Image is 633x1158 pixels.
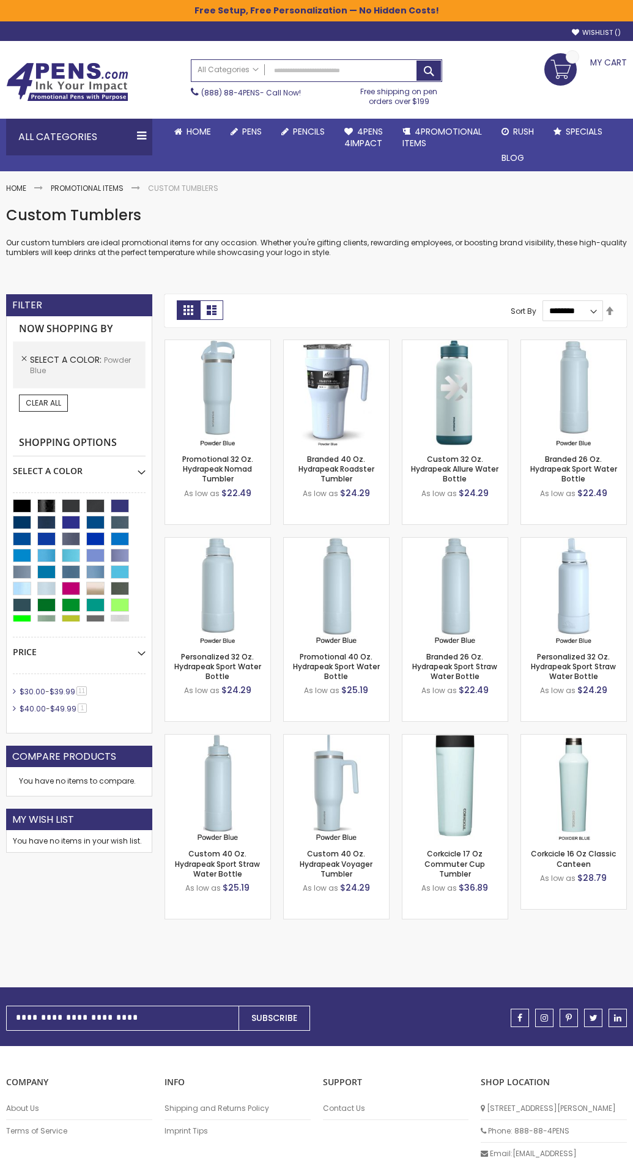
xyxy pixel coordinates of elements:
[242,125,262,138] span: Pens
[284,537,389,547] a: Promotional 40 Oz. Hydrapeak Sport Water Bottle-Powder Blue
[355,82,442,106] div: Free shipping on pen orders over $199
[20,686,45,697] span: $30.00
[513,125,534,138] span: Rush
[502,152,524,164] span: Blog
[26,398,61,408] span: Clear All
[272,119,335,145] a: Pencils
[540,488,576,499] span: As low as
[165,735,270,840] img: Custom 40 Oz. Hydrapeak Sport Straw Water Bottle-Powder Blue
[198,65,259,75] span: All Categories
[521,538,626,643] img: Personalized 32 Oz. Hydrapeak Sport Straw Water Bottle-Powder Blue
[421,685,457,696] span: As low as
[303,883,338,893] span: As low as
[165,340,270,350] a: Promotional 32 Oz. Hydrapeak Nomad Tumbler-Powder Blue
[541,1014,548,1022] span: instagram
[12,750,116,763] strong: Compare Products
[577,684,607,696] span: $24.29
[402,340,508,350] a: Custom 32 Oz. Hydrapeak Allure Water Bottle-Powder Blue
[412,651,497,681] a: Branded 26 Oz. Hydrapeak Sport Straw Water Bottle
[511,1009,529,1027] a: facebook
[614,1014,621,1022] span: linkedin
[531,651,616,681] a: Personalized 32 Oz. Hydrapeak Sport Straw Water Bottle
[566,1014,572,1022] span: pinterest
[30,354,104,366] span: Select A Color
[12,299,42,312] strong: Filter
[300,848,372,878] a: Custom 40 Oz. Hydrapeak Voyager Tumbler
[402,734,508,744] a: Corkcicle 17 Oz Commuter Cup Tumbler-Powder Blue
[223,881,250,894] span: $25.19
[303,488,338,499] span: As low as
[521,340,626,445] img: Branded 26 Oz. Hydrapeak Sport Water Bottle-Powder Blue
[165,734,270,744] a: Custom 40 Oz. Hydrapeak Sport Straw Water Bottle-Powder Blue
[481,1077,627,1088] p: SHOP LOCATION
[51,183,124,193] a: Promotional Items
[185,883,221,893] span: As low as
[187,125,211,138] span: Home
[165,1126,311,1136] a: Imprint Tips
[521,340,626,350] a: Branded 26 Oz. Hydrapeak Sport Water Bottle-Powder Blue
[177,300,200,320] strong: Grid
[540,873,576,883] span: As low as
[6,62,128,102] img: 4Pens Custom Pens and Promotional Products
[13,456,146,477] div: Select A Color
[492,119,544,145] a: Rush
[184,685,220,696] span: As low as
[13,637,146,658] div: Price
[165,340,270,445] img: Promotional 32 Oz. Hydrapeak Nomad Tumbler-Powder Blue
[402,538,508,643] img: Branded 26 Oz. Hydrapeak Sport Straw Water Bottle-Powder Blue
[544,119,612,145] a: Specials
[577,487,607,499] span: $22.49
[175,848,260,878] a: Custom 40 Oz. Hydrapeak Sport Straw Water Bottle
[323,1104,469,1113] a: Contact Us
[239,1006,310,1031] button: Subscribe
[511,305,536,316] label: Sort By
[298,454,374,484] a: Branded 40 Oz. Hydrapeak Roadster Tumbler
[6,238,627,258] p: Our custom tumblers are ideal promotional items for any occasion. Whether you're gifting clients,...
[6,1077,152,1088] p: COMPANY
[13,430,146,456] strong: Shopping Options
[323,1077,469,1088] p: Support
[6,767,152,796] div: You have no items to compare.
[421,488,457,499] span: As low as
[201,87,260,98] a: (888) 88-4PENS
[191,60,265,80] a: All Categories
[221,119,272,145] a: Pens
[540,685,576,696] span: As low as
[165,537,270,547] a: Personalized 32 Oz. Hydrapeak Sport Water Bottle-Powder Blue
[590,1014,598,1022] span: twitter
[521,735,626,840] img: Corkcicle 16 Oz Classic Canteen-Powder Blue
[13,836,146,846] div: You have no items in your wish list.
[424,848,485,878] a: Corkcicle 17 Oz Commuter Cup Tumbler
[340,881,370,894] span: $24.29
[572,28,621,37] a: Wishlist
[402,735,508,840] img: Corkcicle 17 Oz Commuter Cup Tumbler-Powder Blue
[6,119,152,155] div: All Categories
[13,316,146,342] strong: Now Shopping by
[50,703,76,714] span: $49.99
[304,685,339,696] span: As low as
[521,537,626,547] a: Personalized 32 Oz. Hydrapeak Sport Straw Water Bottle-Powder Blue
[284,340,389,350] a: Branded 40 Oz. Hydrapeak Roadster Tumbler-Powder Blue
[76,686,87,696] span: 11
[284,735,389,840] img: Custom 40 Oz. Hydrapeak Voyager Tumbler-Powder Blue
[335,119,393,157] a: 4Pens4impact
[19,395,68,412] a: Clear All
[17,686,91,697] a: $30.00-$39.9911
[492,145,534,171] a: Blog
[609,1009,627,1027] a: linkedin
[517,1014,522,1022] span: facebook
[421,883,457,893] span: As low as
[284,734,389,744] a: Custom 40 Oz. Hydrapeak Voyager Tumbler-Powder Blue
[402,537,508,547] a: Branded 26 Oz. Hydrapeak Sport Straw Water Bottle-Powder Blue
[17,703,91,714] a: $40.00-$49.991
[221,487,251,499] span: $22.49
[20,703,46,714] span: $40.00
[201,87,301,98] span: - Call Now!
[411,454,498,484] a: Custom 32 Oz. Hydrapeak Allure Water Bottle
[459,487,489,499] span: $24.29
[6,1126,152,1136] a: Terms of Service
[30,355,131,376] span: Powder Blue
[174,651,261,681] a: Personalized 32 Oz. Hydrapeak Sport Water Bottle
[481,1120,627,1143] li: Phone: 888-88-4PENS
[530,454,617,484] a: Branded 26 Oz. Hydrapeak Sport Water Bottle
